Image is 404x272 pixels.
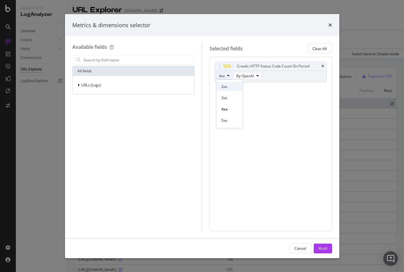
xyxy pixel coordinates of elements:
span: 4xx [219,73,225,78]
button: By OpenAI [234,72,262,79]
div: All fields [73,66,195,76]
div: times [321,64,324,68]
button: Clear All [307,44,332,53]
span: 2xx [221,84,238,89]
span: URLs (Logs) [81,82,101,88]
input: Search by field name [83,55,193,64]
button: Cancel [289,244,311,253]
span: By OpenAI [236,73,254,78]
div: Available fields [72,44,107,50]
span: 4xx [221,107,238,112]
div: Clear All [313,46,327,51]
div: modal [65,14,339,258]
span: 5xx [221,118,238,123]
div: Open Intercom Messenger [383,251,398,266]
div: times [328,21,332,29]
button: 4xx [216,72,232,79]
div: Build [319,246,327,251]
div: Cancel [295,246,306,251]
div: Selected fields [209,45,243,52]
div: Metrics & dimensions selector [72,21,150,29]
button: Build [314,244,332,253]
span: 3xx [221,95,238,101]
div: Crawls: HTTP Status Code Count On Periodtimes4xxBy OpenAI [215,62,327,82]
div: Crawls: HTTP Status Code Count On Period [237,63,309,69]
